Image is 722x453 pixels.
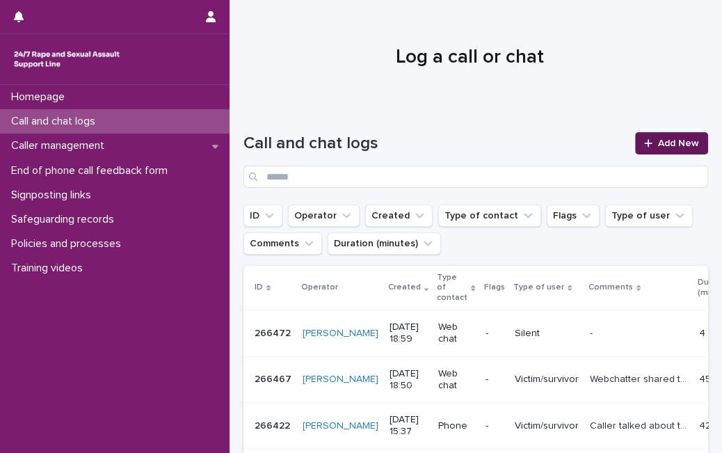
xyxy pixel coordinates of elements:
[365,205,433,227] button: Created
[388,280,421,295] p: Created
[301,280,338,295] p: Operator
[486,420,504,432] p: -
[590,418,691,432] p: Caller talked about their housing, how services have failed them and their experience with a coun...
[11,45,122,73] img: rhQMoQhaT3yELyF149Cw
[515,420,579,432] p: Victim/survivor
[437,270,467,305] p: Type of contact
[6,189,102,202] p: Signposting links
[515,374,579,386] p: Victim/survivor
[438,321,474,345] p: Web chat
[699,371,714,386] p: 45
[658,138,699,148] span: Add New
[255,280,263,295] p: ID
[390,321,427,345] p: [DATE] 18:59
[486,328,504,340] p: -
[303,328,378,340] a: [PERSON_NAME]
[6,139,115,152] p: Caller management
[6,262,94,275] p: Training videos
[635,132,708,154] a: Add New
[438,368,474,392] p: Web chat
[243,134,627,154] h1: Call and chat logs
[255,418,293,432] p: 266422
[328,232,441,255] button: Duration (minutes)
[484,280,505,295] p: Flags
[515,328,579,340] p: Silent
[243,46,696,70] h1: Log a call or chat
[699,418,714,432] p: 42
[303,374,378,386] a: [PERSON_NAME]
[390,414,427,438] p: [DATE] 15:37
[243,166,708,188] input: Search
[303,420,378,432] a: [PERSON_NAME]
[6,237,132,251] p: Policies and processes
[699,325,708,340] p: 4
[243,232,322,255] button: Comments
[513,280,564,295] p: Type of user
[486,374,504,386] p: -
[243,205,282,227] button: ID
[6,164,179,177] p: End of phone call feedback form
[438,205,541,227] button: Type of contact
[588,280,633,295] p: Comments
[547,205,600,227] button: Flags
[255,371,294,386] p: 266467
[590,371,691,386] p: Webchatter shared they were raped at 16, talked about the definition of rape and explored their f...
[590,325,595,340] p: -
[6,115,106,128] p: Call and chat logs
[438,420,474,432] p: Phone
[390,368,427,392] p: [DATE] 18:50
[255,325,294,340] p: 266472
[288,205,360,227] button: Operator
[6,90,76,104] p: Homepage
[605,205,693,227] button: Type of user
[6,213,125,226] p: Safeguarding records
